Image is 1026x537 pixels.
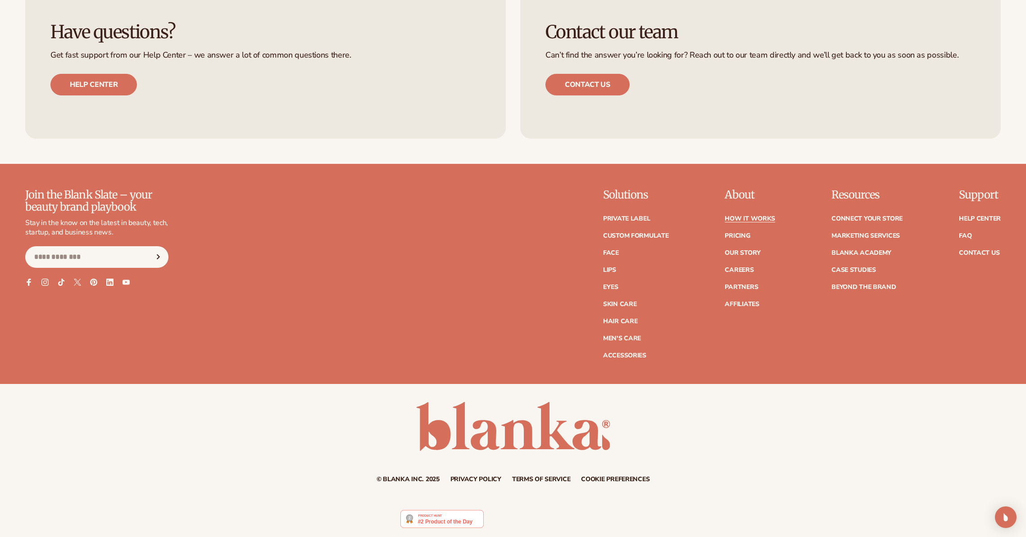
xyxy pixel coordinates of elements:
a: Accessories [603,352,646,359]
a: Connect your store [831,216,903,222]
a: Privacy policy [450,476,501,483]
a: Lips [603,267,616,273]
iframe: Customer reviews powered by Trustpilot [490,510,626,533]
h3: Contact our team [545,22,976,42]
h3: Have questions? [50,22,481,42]
a: Contact us [545,74,630,95]
a: Private label [603,216,650,222]
small: © Blanka Inc. 2025 [377,475,440,483]
button: Subscribe [148,246,168,268]
p: Support [959,189,1001,201]
a: Case Studies [831,267,876,273]
a: Eyes [603,284,618,290]
a: Pricing [725,233,750,239]
p: Solutions [603,189,669,201]
a: Custom formulate [603,233,669,239]
a: Affiliates [725,301,759,307]
a: Blanka Academy [831,250,891,256]
a: Terms of service [512,476,571,483]
a: Men's Care [603,335,641,342]
p: Get fast support from our Help Center – we answer a lot of common questions there. [50,51,481,60]
a: Hair Care [603,318,637,325]
a: Help center [50,74,137,95]
p: Stay in the know on the latest in beauty, tech, startup, and business news. [25,218,168,237]
div: Open Intercom Messenger [995,506,1017,528]
a: Marketing services [831,233,900,239]
a: FAQ [959,233,972,239]
a: Skin Care [603,301,636,307]
a: Careers [725,267,754,273]
a: How It Works [725,216,775,222]
a: Partners [725,284,758,290]
p: About [725,189,775,201]
a: Help Center [959,216,1001,222]
p: Resources [831,189,903,201]
a: Our Story [725,250,760,256]
a: Contact Us [959,250,999,256]
p: Can’t find the answer you’re looking for? Reach out to our team directly and we’ll get back to yo... [545,51,976,60]
a: Face [603,250,619,256]
a: Cookie preferences [581,476,649,483]
img: Blanka - Start a beauty or cosmetic line in under 5 minutes | Product Hunt [400,510,484,528]
a: Beyond the brand [831,284,896,290]
p: Join the Blank Slate – your beauty brand playbook [25,189,168,213]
